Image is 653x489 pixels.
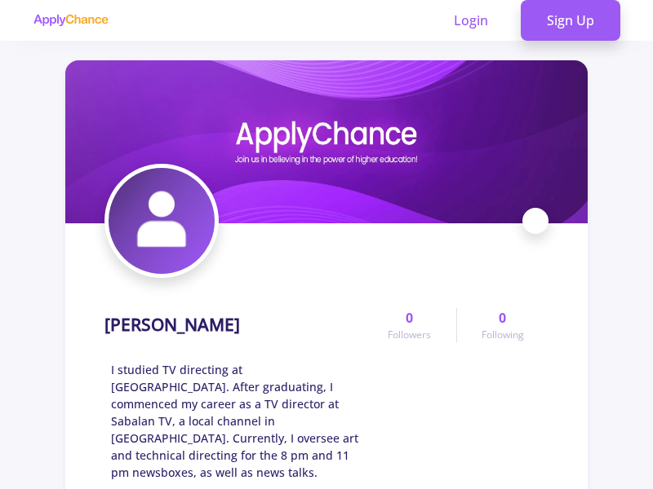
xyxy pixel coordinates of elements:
span: 0 [499,308,506,328]
a: 0Followers [363,308,455,342]
img: Peyman Poormirzaavatar [109,168,215,274]
span: Following [482,328,524,342]
a: 0Following [456,308,549,342]
h1: [PERSON_NAME] [104,315,240,335]
span: I studied TV directing at [GEOGRAPHIC_DATA]. After graduating, I commenced my career as a TV dire... [111,361,363,481]
span: Followers [388,328,431,342]
img: applychance logo text only [33,14,109,27]
span: 0 [406,308,413,328]
img: Peyman Poormirzacover image [65,60,588,223]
